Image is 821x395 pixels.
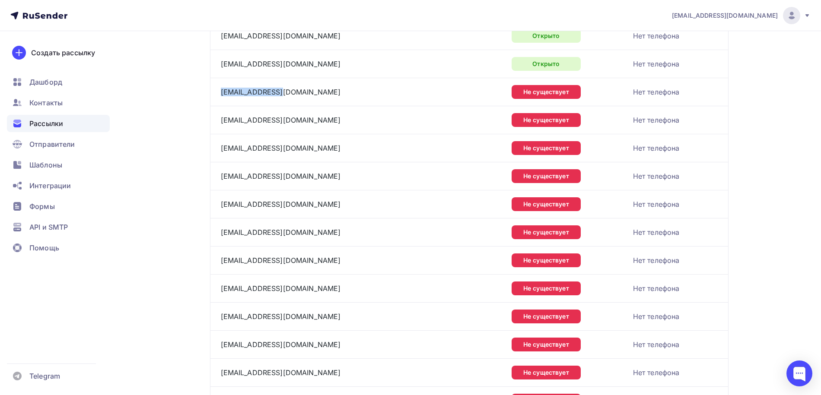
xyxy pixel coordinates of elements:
[31,47,95,58] div: Создать рассылку
[512,141,581,155] div: Не существует
[221,340,341,349] a: [EMAIL_ADDRESS][DOMAIN_NAME]
[512,197,581,211] div: Не существует
[512,310,581,323] div: Не существует
[512,366,581,379] div: Не существует
[633,199,680,209] div: Нет телефона
[29,201,55,212] span: Формы
[29,371,60,381] span: Telegram
[221,312,341,321] a: [EMAIL_ADDRESS][DOMAIN_NAME]
[7,115,110,132] a: Рассылки
[512,113,581,127] div: Не существует
[29,222,68,232] span: API и SMTP
[221,60,341,68] a: [EMAIL_ADDRESS][DOMAIN_NAME]
[672,11,778,20] span: [EMAIL_ADDRESS][DOMAIN_NAME]
[633,171,680,181] div: Нет телефона
[221,88,341,96] a: [EMAIL_ADDRESS][DOMAIN_NAME]
[633,227,680,237] div: Нет телефона
[221,228,341,237] a: [EMAIL_ADDRESS][DOMAIN_NAME]
[221,284,341,293] a: [EMAIL_ADDRESS][DOMAIN_NAME]
[633,31,680,41] div: Нет телефона
[29,139,75,149] span: Отправители
[221,32,341,40] a: [EMAIL_ADDRESS][DOMAIN_NAME]
[633,367,680,378] div: Нет телефона
[512,57,581,71] div: Открыто
[29,118,63,129] span: Рассылки
[29,180,71,191] span: Интеграции
[633,255,680,265] div: Нет телефона
[512,281,581,295] div: Не существует
[633,311,680,322] div: Нет телефона
[7,198,110,215] a: Формы
[633,283,680,294] div: Нет телефона
[512,225,581,239] div: Не существует
[221,200,341,209] a: [EMAIL_ADDRESS][DOMAIN_NAME]
[7,136,110,153] a: Отправители
[221,116,341,124] a: [EMAIL_ADDRESS][DOMAIN_NAME]
[29,160,62,170] span: Шаблоны
[512,85,581,99] div: Не существует
[512,29,581,43] div: Открыто
[633,115,680,125] div: Нет телефона
[633,87,680,97] div: Нет телефона
[221,144,341,152] a: [EMAIL_ADDRESS][DOMAIN_NAME]
[672,7,811,24] a: [EMAIL_ADDRESS][DOMAIN_NAME]
[7,156,110,174] a: Шаблоны
[7,94,110,111] a: Контакты
[29,98,63,108] span: Контакты
[633,339,680,350] div: Нет телефона
[221,172,341,180] a: [EMAIL_ADDRESS][DOMAIN_NAME]
[512,338,581,351] div: Не существует
[512,253,581,267] div: Не существует
[29,77,62,87] span: Дашборд
[29,243,59,253] span: Помощь
[512,169,581,183] div: Не существует
[221,256,341,265] a: [EMAIL_ADDRESS][DOMAIN_NAME]
[633,143,680,153] div: Нет телефона
[7,73,110,91] a: Дашборд
[633,59,680,69] div: Нет телефона
[221,368,341,377] a: [EMAIL_ADDRESS][DOMAIN_NAME]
